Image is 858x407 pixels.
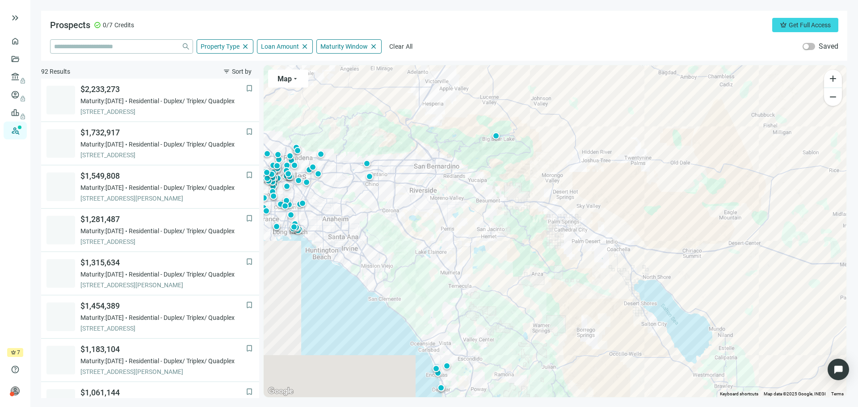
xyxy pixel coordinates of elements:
a: bookmark$1,549,808Maturity:[DATE]Residential - Duplex/ Triplex/ Quadplex[STREET_ADDRESS][PERSON_N... [41,165,259,209]
button: keyboard_double_arrow_right [10,13,21,23]
span: 0/7 [103,21,113,29]
span: $1,183,104 [80,344,246,355]
span: person [11,386,20,395]
span: $1,315,634 [80,257,246,268]
span: Maturity: [DATE] [80,140,124,149]
img: Google [266,386,295,397]
span: Sort by [232,68,252,75]
span: [STREET_ADDRESS] [80,151,246,159]
span: $1,454,389 [80,301,246,311]
span: Residential - Duplex/ Triplex/ Quadplex [129,313,235,322]
button: bookmark [245,257,254,266]
button: Maparrow_drop_down [268,70,308,88]
button: Clear All [385,39,417,54]
span: Map [278,75,292,83]
span: Residential - Duplex/ Triplex/ Quadplex [129,97,235,105]
a: Terms (opens in new tab) [831,391,844,396]
span: Prospects [50,20,90,30]
span: Residential - Duplex/ Triplex/ Quadplex [129,140,235,149]
div: Open Intercom Messenger [828,359,849,380]
span: add [828,73,838,84]
button: bookmark [245,214,254,223]
span: Maturity: [DATE] [80,227,124,235]
span: $1,281,487 [80,214,246,225]
span: crown [780,21,787,29]
span: Maturity: [DATE] [80,313,124,322]
span: [STREET_ADDRESS][PERSON_NAME] [80,194,246,203]
span: [STREET_ADDRESS] [80,237,246,246]
span: [STREET_ADDRESS] [80,107,246,116]
span: Residential - Duplex/ Triplex/ Quadplex [129,227,235,235]
a: Open this area in Google Maps (opens a new window) [266,386,295,397]
span: [STREET_ADDRESS][PERSON_NAME] [80,367,246,376]
button: bookmark [245,84,254,93]
span: close [370,42,378,50]
button: bookmark [245,387,254,396]
button: filter_listSort by [215,64,259,79]
span: arrow_drop_down [292,75,299,82]
a: bookmark$1,281,487Maturity:[DATE]Residential - Duplex/ Triplex/ Quadplex[STREET_ADDRESS] [41,209,259,252]
span: $2,233,273 [80,84,246,95]
span: help [11,365,20,374]
a: bookmark$1,732,917Maturity:[DATE]Residential - Duplex/ Triplex/ Quadplex[STREET_ADDRESS] [41,122,259,165]
a: bookmark$1,454,389Maturity:[DATE]Residential - Duplex/ Triplex/ Quadplex[STREET_ADDRESS] [41,295,259,339]
span: [STREET_ADDRESS][PERSON_NAME] [80,281,246,290]
span: 7 [17,348,20,357]
span: close [241,42,249,50]
span: Residential - Duplex/ Triplex/ Quadplex [129,270,235,279]
span: close [301,42,309,50]
span: Credits [114,21,134,29]
span: Map data ©2025 Google, INEGI [764,391,826,396]
span: Maturity: [DATE] [80,357,124,365]
button: bookmark [245,344,254,353]
button: Keyboard shortcuts [720,391,758,397]
button: crownGet Full Access [772,18,838,32]
span: filter_list [223,68,230,75]
span: Clear All [389,43,413,50]
span: $1,549,808 [80,171,246,181]
span: Residential - Duplex/ Triplex/ Quadplex [129,357,235,365]
span: Maturity: [DATE] [80,97,124,105]
span: remove [828,92,838,102]
button: bookmark [245,127,254,136]
span: Property Type [201,42,240,50]
a: bookmark$2,233,273Maturity:[DATE]Residential - Duplex/ Triplex/ Quadplex[STREET_ADDRESS] [41,79,259,122]
span: Maturity: [DATE] [80,270,124,279]
span: $1,061,144 [80,387,246,398]
span: Loan Amount [261,42,299,50]
a: bookmark$1,315,634Maturity:[DATE]Residential - Duplex/ Triplex/ Quadplex[STREET_ADDRESS][PERSON_N... [41,252,259,295]
a: bookmark$1,183,104Maturity:[DATE]Residential - Duplex/ Triplex/ Quadplex[STREET_ADDRESS][PERSON_N... [41,339,259,382]
span: [STREET_ADDRESS] [80,324,246,333]
span: 92 Results [41,67,70,76]
label: Saved [819,42,838,51]
span: Maturity: [DATE] [80,183,124,192]
span: Residential - Duplex/ Triplex/ Quadplex [129,183,235,192]
span: $1,732,917 [80,127,246,138]
button: bookmark [245,171,254,180]
span: crown [11,350,16,355]
span: Maturity Window [320,42,368,50]
button: bookmark [245,301,254,310]
span: check_circle [94,21,101,29]
span: Get Full Access [789,21,831,29]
